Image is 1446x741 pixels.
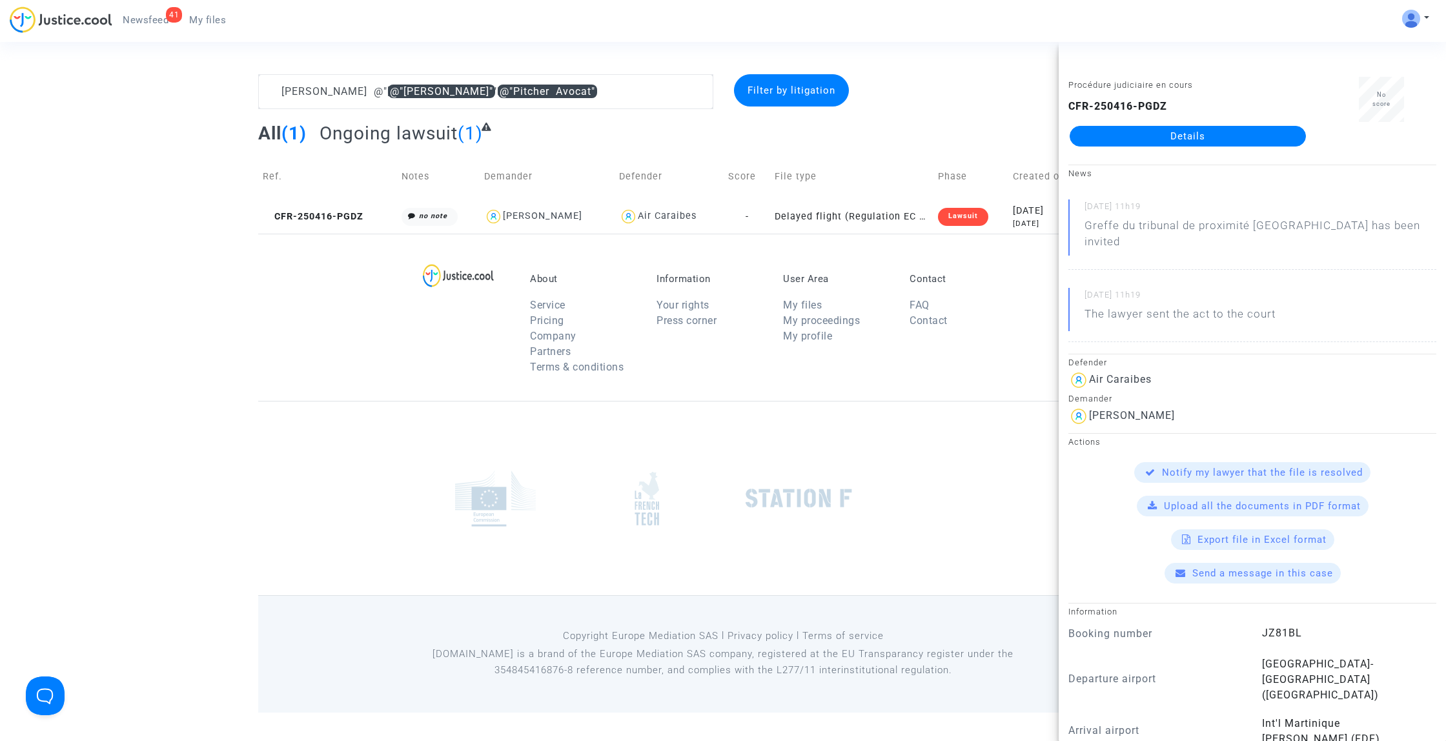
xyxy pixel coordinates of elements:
a: Terms & conditions [530,361,624,373]
div: 41 [166,7,182,23]
div: [DATE] [1013,204,1081,218]
p: Copyright Europe Mediation SAS l Privacy policy l Terms of service [429,628,1017,644]
img: icon-user.svg [484,207,503,226]
td: Score [724,154,770,199]
span: No score [1372,91,1390,107]
b: CFR-250416-PGDZ [1068,100,1167,112]
p: Contact [910,273,1017,285]
div: Lawsuit [938,208,988,226]
td: Ref. [258,154,397,199]
span: CFR-250416-PGDZ [263,211,363,222]
span: - [746,211,749,222]
a: Your rights [657,299,709,311]
small: Procédure judiciaire en cours [1068,80,1193,90]
td: Notes [397,154,480,199]
div: [DATE] [1013,218,1081,229]
span: Ongoing lawsuit [320,123,458,144]
td: File type [770,154,933,199]
span: [GEOGRAPHIC_DATA]-[GEOGRAPHIC_DATA] ([GEOGRAPHIC_DATA]) [1262,658,1379,701]
a: My proceedings [783,314,860,327]
span: Send a message in this case [1192,567,1333,579]
img: europe_commision.png [455,471,536,527]
td: Delayed flight (Regulation EC 261/2004) [770,199,933,234]
div: [PERSON_NAME] [503,210,582,221]
i: no note [419,212,447,220]
iframe: Help Scout Beacon - Open [26,676,65,715]
a: Press corner [657,314,717,327]
p: User Area [783,273,890,285]
div: [PERSON_NAME] [1089,409,1175,421]
span: JZ81BL [1262,627,1302,639]
p: Information [657,273,764,285]
span: Filter by litigation [748,85,835,96]
img: ALV-UjV5hOg1DK_6VpdGyI3GiCsbYcKFqGYcyigr7taMTixGzq57m2O-mEoJuuWBlO_HCk8JQ1zztKhP13phCubDFpGEbboIp... [1402,10,1420,28]
span: Notify my lawyer that the file is resolved [1162,467,1363,478]
p: Booking number [1068,625,1243,642]
small: Information [1068,607,1117,616]
div: Air Caraibes [1089,373,1152,385]
p: About [530,273,637,285]
small: [DATE] 11h19 [1084,289,1436,306]
a: My files [783,299,822,311]
p: Greffe du tribunal de proximité [GEOGRAPHIC_DATA] has been invited [1084,218,1436,256]
a: Contact [910,314,948,327]
span: Export file in Excel format [1197,534,1327,545]
img: icon-user.svg [619,207,638,226]
td: Phase [933,154,1009,199]
a: Details [1070,126,1306,147]
a: Service [530,299,565,311]
a: My files [179,10,236,30]
img: icon-user.svg [1068,406,1089,427]
a: Partners [530,345,571,358]
p: Departure airport [1068,671,1243,687]
a: Pricing [530,314,564,327]
span: My files [189,14,226,26]
small: Demander [1068,394,1112,403]
img: french_tech.png [635,471,659,526]
img: stationf.png [746,489,852,508]
a: FAQ [910,299,930,311]
small: News [1068,168,1092,178]
a: My profile [783,330,832,342]
p: The lawyer sent the act to the court [1084,306,1276,329]
img: icon-user.svg [1068,370,1089,391]
span: Upload all the documents in PDF format [1164,500,1361,512]
td: Demander [480,154,615,199]
img: logo-lg.svg [423,264,494,287]
small: Actions [1068,437,1101,447]
img: jc-logo.svg [10,6,112,33]
span: (1) [281,123,307,144]
p: [DOMAIN_NAME] is a brand of the Europe Mediation SAS company, registered at the EU Transparancy r... [429,646,1017,678]
span: All [258,123,281,144]
span: (1) [458,123,483,144]
small: [DATE] 11h19 [1084,201,1436,218]
td: Created on [1008,154,1086,199]
a: Company [530,330,576,342]
small: Defender [1068,358,1107,367]
td: Defender [615,154,724,199]
div: Air Caraibes [638,210,697,221]
a: 41Newsfeed [112,10,179,30]
span: Newsfeed [123,14,168,26]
